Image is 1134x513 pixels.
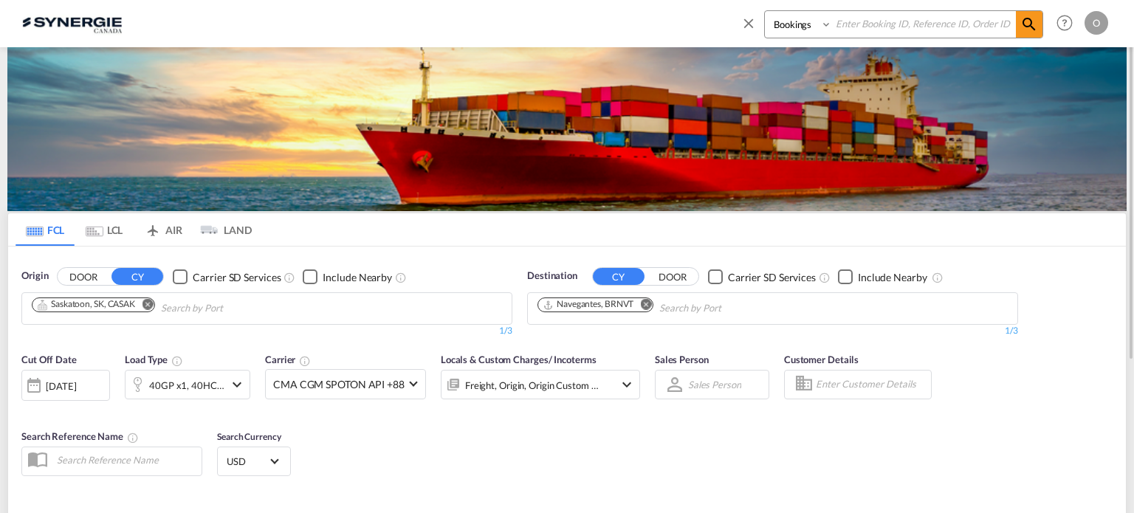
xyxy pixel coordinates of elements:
[441,370,640,399] div: Freight Origin Origin Custom Destination Destination Custom Factory Stuffingicon-chevron-down
[1052,10,1077,35] span: Help
[16,213,252,246] md-pagination-wrapper: Use the left and right arrow keys to navigate between tabs
[932,272,944,283] md-icon: Unchecked: Ignores neighbouring ports when fetching rates.Checked : Includes neighbouring ports w...
[819,272,831,283] md-icon: Unchecked: Search for CY (Container Yard) services for all selected carriers.Checked : Search for...
[816,373,927,396] input: Enter Customer Details
[217,431,281,442] span: Search Currency
[832,11,1016,37] input: Enter Booking ID, Reference ID, Order ID
[838,269,927,284] md-checkbox: Checkbox No Ink
[30,293,307,320] md-chips-wrap: Chips container. Use arrow keys to select chips.
[630,298,653,313] button: Remove
[16,213,75,246] md-tab-item: FCL
[37,298,135,311] div: Saskatoon, SK, CASAK
[46,379,76,393] div: [DATE]
[21,370,110,401] div: [DATE]
[740,15,757,31] md-icon: icon-close
[647,269,698,286] button: DOOR
[527,325,1018,337] div: 1/3
[111,268,163,285] button: CY
[171,355,183,367] md-icon: icon-information-outline
[395,272,407,283] md-icon: Unchecked: Ignores neighbouring ports when fetching rates.Checked : Includes neighbouring ports w...
[127,432,139,444] md-icon: Your search will be saved by the below given name
[687,373,743,395] md-select: Sales Person
[227,455,268,468] span: USD
[659,297,800,320] input: Chips input.
[323,270,392,285] div: Include Nearby
[49,449,202,471] input: Search Reference Name
[593,268,645,285] button: CY
[37,298,138,311] div: Press delete to remove this chip.
[549,354,597,365] span: / Incoterms
[21,269,48,283] span: Origin
[134,213,193,246] md-tab-item: AIR
[618,376,636,393] md-icon: icon-chevron-down
[161,297,301,320] input: Chips input.
[125,354,183,365] span: Load Type
[543,298,633,311] div: Navegantes, BRNVT
[465,375,599,396] div: Freight Origin Origin Custom Destination Destination Custom Factory Stuffing
[273,377,405,392] span: CMA CGM SPOTON API +88
[527,269,577,283] span: Destination
[728,270,816,285] div: Carrier SD Services
[75,213,134,246] md-tab-item: LCL
[1052,10,1085,37] div: Help
[193,270,281,285] div: Carrier SD Services
[125,370,250,399] div: 40GP x1 40HC x1icon-chevron-down
[708,269,816,284] md-checkbox: Checkbox No Ink
[299,355,311,367] md-icon: The selected Trucker/Carrierwill be displayed in the rate results If the rates are from another f...
[22,7,122,40] img: 1f56c880d42311ef80fc7dca854c8e59.png
[303,269,392,284] md-checkbox: Checkbox No Ink
[21,354,77,365] span: Cut Off Date
[58,269,109,286] button: DOOR
[1020,16,1038,33] md-icon: icon-magnify
[21,325,512,337] div: 1/3
[265,354,311,365] span: Carrier
[441,354,597,365] span: Locals & Custom Charges
[149,375,224,396] div: 40GP x1 40HC x1
[1016,11,1042,38] span: icon-magnify
[132,298,154,313] button: Remove
[21,430,139,442] span: Search Reference Name
[21,399,32,419] md-datepicker: Select
[535,293,805,320] md-chips-wrap: Chips container. Use arrow keys to select chips.
[858,270,927,285] div: Include Nearby
[7,47,1127,211] img: LCL+%26+FCL+BACKGROUND.png
[740,10,764,46] span: icon-close
[144,221,162,233] md-icon: icon-airplane
[1085,11,1108,35] div: O
[784,354,859,365] span: Customer Details
[283,272,295,283] md-icon: Unchecked: Search for CY (Container Yard) services for all selected carriers.Checked : Search for...
[655,354,709,365] span: Sales Person
[193,213,252,246] md-tab-item: LAND
[228,376,246,393] md-icon: icon-chevron-down
[225,450,283,472] md-select: Select Currency: $ USDUnited States Dollar
[173,269,281,284] md-checkbox: Checkbox No Ink
[543,298,636,311] div: Press delete to remove this chip.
